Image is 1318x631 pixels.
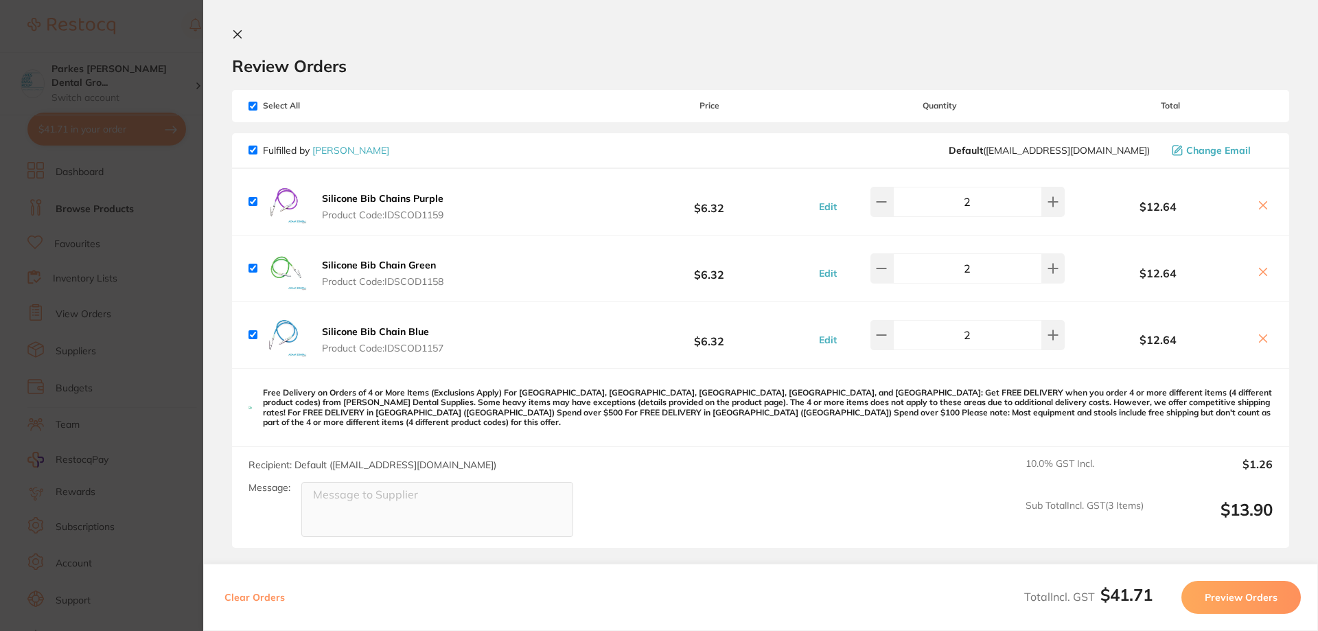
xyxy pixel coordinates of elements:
b: $12.64 [1068,334,1248,346]
button: Edit [815,267,841,279]
span: 10.0 % GST Incl. [1026,458,1144,488]
span: Recipient: Default ( [EMAIL_ADDRESS][DOMAIN_NAME] ) [248,459,496,471]
button: Edit [815,200,841,213]
b: Silicone Bib Chains Purple [322,192,443,205]
b: $6.32 [607,255,811,281]
a: [PERSON_NAME] [312,144,389,157]
b: Silicone Bib Chain Green [322,259,436,271]
label: Message: [248,482,290,494]
img: c3Jsc25xMA [263,246,307,290]
b: $6.32 [607,322,811,347]
output: $1.26 [1155,458,1273,488]
p: Fulfilled by [263,145,389,156]
span: Quantity [812,101,1068,111]
button: Silicone Bib Chain Green Product Code:IDSCOD1158 [318,259,448,288]
span: Product Code: IDSCOD1158 [322,276,443,287]
img: YW9kN2V6Yw [263,313,307,357]
span: Change Email [1186,145,1251,156]
button: Change Email [1168,144,1273,157]
span: Product Code: IDSCOD1159 [322,209,443,220]
b: $12.64 [1068,200,1248,213]
span: Select All [248,101,386,111]
button: Silicone Bib Chain Blue Product Code:IDSCOD1157 [318,325,448,354]
span: Total [1068,101,1273,111]
b: Silicone Bib Chain Blue [322,325,429,338]
button: Preview Orders [1181,581,1301,614]
img: c2c0ZWFmcA [263,180,307,224]
b: $6.32 [607,189,811,214]
b: Default [949,144,983,157]
h2: Review Orders [232,56,1289,76]
span: Sub Total Incl. GST ( 3 Items) [1026,500,1144,538]
span: Price [607,101,811,111]
p: Free Delivery on Orders of 4 or More Items (Exclusions Apply) For [GEOGRAPHIC_DATA], [GEOGRAPHIC_... [263,388,1273,428]
output: $13.90 [1155,500,1273,538]
span: Total Incl. GST [1024,590,1153,604]
span: save@adamdental.com.au [949,145,1150,156]
button: Edit [815,334,841,346]
button: Silicone Bib Chains Purple Product Code:IDSCOD1159 [318,192,448,221]
button: Clear Orders [220,581,289,614]
span: Product Code: IDSCOD1157 [322,343,443,354]
b: $12.64 [1068,267,1248,279]
b: $41.71 [1100,584,1153,605]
